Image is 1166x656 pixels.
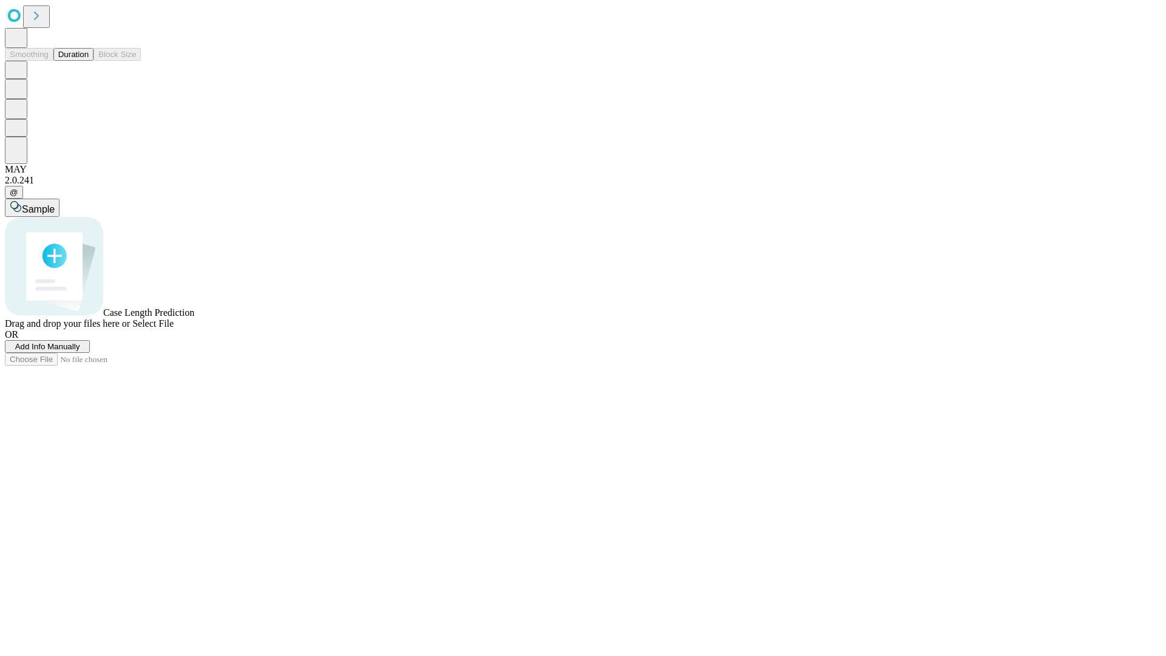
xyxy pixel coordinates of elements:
[103,307,194,318] span: Case Length Prediction
[53,48,94,61] button: Duration
[132,318,174,329] span: Select File
[10,188,18,197] span: @
[5,175,1161,186] div: 2.0.241
[5,48,53,61] button: Smoothing
[94,48,141,61] button: Block Size
[5,164,1161,175] div: MAY
[5,318,130,329] span: Drag and drop your files here or
[5,199,60,217] button: Sample
[5,340,90,353] button: Add Info Manually
[15,342,80,351] span: Add Info Manually
[22,204,55,214] span: Sample
[5,329,18,340] span: OR
[5,186,23,199] button: @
